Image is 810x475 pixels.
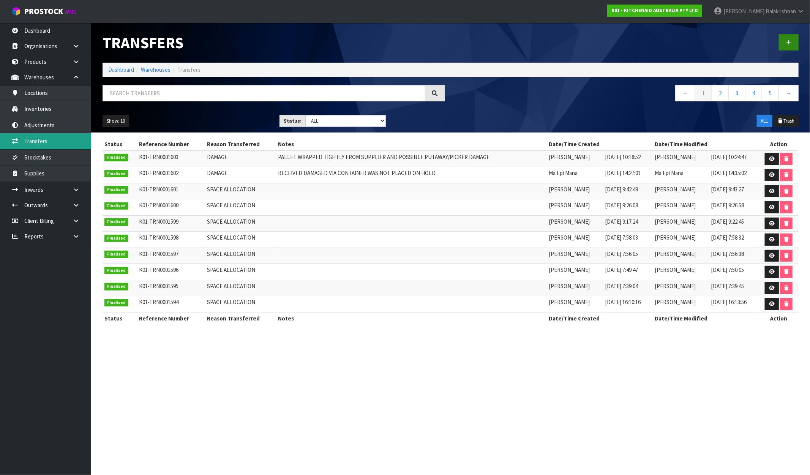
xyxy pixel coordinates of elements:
th: Date/Time Created [547,312,653,324]
td: SPACE ALLOCATION [205,199,276,216]
td: [DATE] 9:26:08 [603,199,653,216]
th: Date/Time Created [547,138,653,150]
td: K01-TRN0001601 [137,183,205,199]
td: [PERSON_NAME] [547,296,603,312]
th: Action [759,138,799,150]
td: [PERSON_NAME] [547,151,603,167]
td: [DATE] 9:42:49 [603,183,653,199]
td: [PERSON_NAME] [547,264,603,280]
span: [PERSON_NAME] [723,8,764,15]
td: [DATE] 16:10:16 [603,296,653,312]
td: [DATE] 9:26:58 [709,199,759,216]
span: Finalised [104,283,128,290]
td: SPACE ALLOCATION [205,296,276,312]
td: [PERSON_NAME] [547,232,603,248]
td: K01-TRN0001603 [137,151,205,167]
a: 3 [728,85,745,101]
td: SPACE ALLOCATION [205,232,276,248]
td: [PERSON_NAME] [653,215,709,232]
span: Finalised [104,267,128,275]
td: [PERSON_NAME] [653,232,709,248]
td: [DATE] 7:39:45 [709,280,759,296]
td: PALLET WRAPPED TIGHTLY FROM SUPPLIER AND POSSIBLE PUTAWAY/PICKER DAMAGE [276,151,547,167]
th: Notes [276,312,547,324]
td: [DATE] 14:35:02 [709,167,759,183]
img: cube-alt.png [11,6,21,16]
td: K01-TRN0001594 [137,296,205,312]
a: K01 - KITCHENAID AUSTRALIA PTY LTD [607,5,702,17]
th: Status [103,138,137,150]
td: Ma Epi Mana [653,167,709,183]
a: 1 [695,85,712,101]
span: ProStock [24,6,63,16]
td: RECEIVED DAMAGED VIA CONTAINER WAS NOT PLACED ON HOLD [276,167,547,183]
td: [DATE] 10:24:47 [709,151,759,167]
td: [DATE] 7:58:32 [709,232,759,248]
th: Date/Time Modified [653,312,759,324]
td: [PERSON_NAME] [547,215,603,232]
span: Finalised [104,218,128,226]
span: Finalised [104,202,128,210]
span: Finalised [104,170,128,178]
td: DAMAGE [205,151,276,167]
a: ← [675,85,695,101]
td: [DATE] 7:58:03 [603,232,653,248]
td: SPACE ALLOCATION [205,248,276,264]
a: 2 [712,85,729,101]
button: Show: 10 [103,115,129,127]
span: Finalised [104,299,128,307]
td: SPACE ALLOCATION [205,280,276,296]
td: [PERSON_NAME] [653,151,709,167]
td: [DATE] 9:17:24 [603,215,653,232]
td: [PERSON_NAME] [547,199,603,216]
td: DAMAGE [205,167,276,183]
td: [DATE] 9:43:27 [709,183,759,199]
td: SPACE ALLOCATION [205,264,276,280]
th: Reference Number [137,312,205,324]
a: Dashboard [108,66,134,73]
small: WMS [65,8,76,16]
td: [PERSON_NAME] [653,183,709,199]
h1: Transfers [103,34,445,51]
td: [DATE] 7:39:04 [603,280,653,296]
span: Finalised [104,154,128,161]
td: SPACE ALLOCATION [205,183,276,199]
td: K01-TRN0001596 [137,264,205,280]
td: K01-TRN0001602 [137,167,205,183]
td: [PERSON_NAME] [653,199,709,216]
input: Search transfers [103,85,425,101]
td: [PERSON_NAME] [653,264,709,280]
td: Ma Epi Mana [547,167,603,183]
td: K01-TRN0001595 [137,280,205,296]
span: Balakrishnan [766,8,796,15]
th: Reason Transferred [205,138,276,150]
td: SPACE ALLOCATION [205,215,276,232]
td: [DATE] 16:13:56 [709,296,759,312]
td: [PERSON_NAME] [547,248,603,264]
td: [DATE] 10:18:52 [603,151,653,167]
td: [DATE] 7:56:38 [709,248,759,264]
td: [DATE] 7:49:47 [603,264,653,280]
th: Notes [276,138,547,150]
th: Action [759,312,799,324]
th: Reference Number [137,138,205,150]
strong: K01 - KITCHENAID AUSTRALIA PTY LTD [611,7,698,14]
a: → [778,85,799,101]
strong: Status: [284,118,302,124]
button: Trash [773,115,799,127]
span: Finalised [104,251,128,258]
td: K01-TRN0001599 [137,215,205,232]
button: ALL [757,115,772,127]
td: [DATE] 7:56:05 [603,248,653,264]
a: 4 [745,85,762,101]
nav: Page navigation [456,85,799,104]
td: K01-TRN0001597 [137,248,205,264]
td: K01-TRN0001598 [137,232,205,248]
td: [PERSON_NAME] [653,248,709,264]
td: [PERSON_NAME] [547,183,603,199]
td: [DATE] 14:27:01 [603,167,653,183]
th: Date/Time Modified [653,138,759,150]
span: Finalised [104,235,128,242]
span: Finalised [104,186,128,194]
td: [PERSON_NAME] [653,296,709,312]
